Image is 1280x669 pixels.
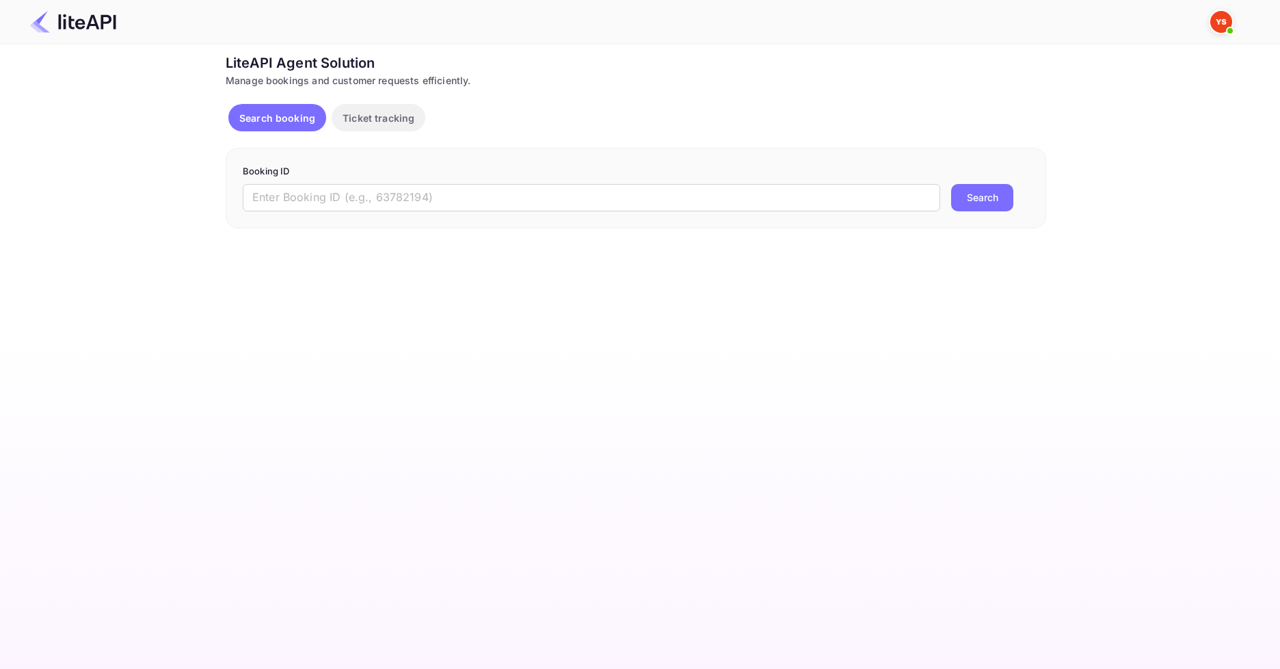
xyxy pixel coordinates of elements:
button: Search [951,184,1013,211]
div: Manage bookings and customer requests efficiently. [226,73,1046,88]
img: Yandex Support [1210,11,1232,33]
img: LiteAPI Logo [30,11,116,33]
div: LiteAPI Agent Solution [226,53,1046,73]
input: Enter Booking ID (e.g., 63782194) [243,184,940,211]
p: Booking ID [243,165,1029,179]
p: Search booking [239,111,315,125]
p: Ticket tracking [343,111,414,125]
